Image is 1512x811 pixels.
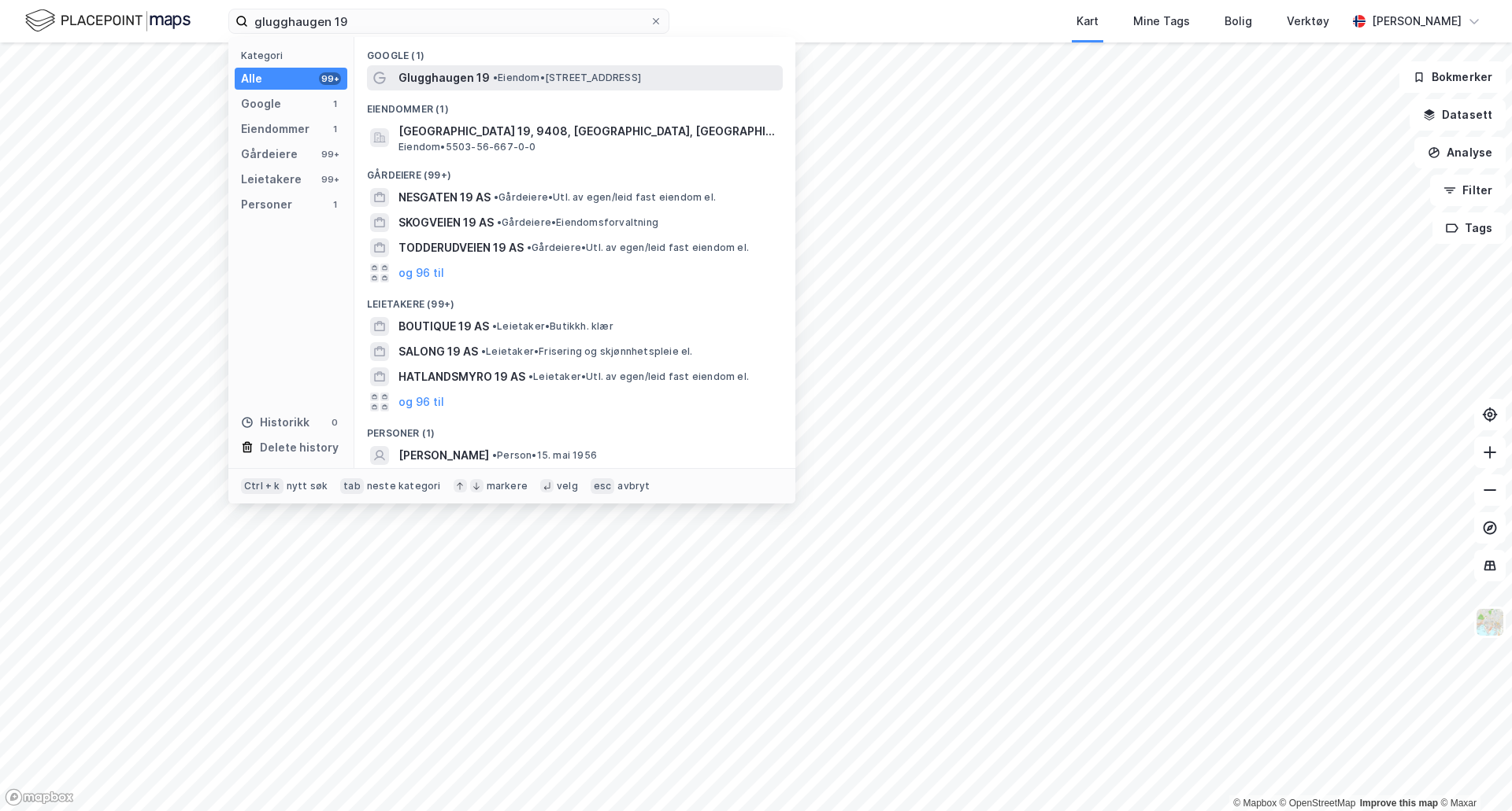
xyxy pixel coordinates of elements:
span: HATLANDSMYRO 19 AS [398,367,525,386]
button: og 96 til [398,393,444,411]
span: • [497,216,502,228]
div: Google [241,94,281,113]
div: Gårdeiere (99+) [354,157,795,185]
div: esc [591,478,615,494]
div: 99+ [319,173,341,186]
input: Søk på adresse, matrikkel, gårdeiere, leietakere eller personer [248,9,650,33]
div: nytt søk [287,480,328,492]
div: Delete history [260,438,339,457]
span: • [481,345,486,357]
span: [GEOGRAPHIC_DATA] 19, 9408, [GEOGRAPHIC_DATA], [GEOGRAPHIC_DATA] [398,122,776,141]
div: 1 [328,198,341,211]
div: Kontrollprogram for chat [1433,735,1512,811]
span: SALONG 19 AS [398,342,478,361]
span: • [492,320,497,332]
button: Filter [1430,175,1506,206]
div: Historikk [241,413,309,432]
span: Glugghaugen 19 [398,68,490,87]
div: Personer [241,195,292,214]
div: markere [487,480,528,492]
span: TODDERUDVEIEN 19 AS [398,238,524,257]
div: Leietakere [241,170,302,189]
div: Bolig [1225,12,1252,31]
div: [PERSON_NAME] [1372,12,1462,31]
a: Improve this map [1360,798,1438,809]
span: Leietaker • Utl. av egen/leid fast eiendom el. [528,370,749,383]
span: • [493,72,498,83]
button: Tags [1432,212,1506,244]
div: Alle [241,69,262,88]
button: Bokmerker [1399,61,1506,93]
span: Gårdeiere • Utl. av egen/leid fast eiendom el. [527,241,749,254]
div: avbryt [617,480,650,492]
div: 1 [328,98,341,110]
button: Analyse [1414,137,1506,168]
span: [PERSON_NAME] [398,446,489,465]
button: Datasett [1410,99,1506,131]
div: 99+ [319,72,341,85]
div: 99+ [319,148,341,160]
span: Gårdeiere • Eiendomsforvaltning [497,216,658,229]
a: Mapbox homepage [5,788,74,806]
div: Mine Tags [1133,12,1190,31]
span: Gårdeiere • Utl. av egen/leid fast eiendom el. [494,191,716,204]
span: Leietaker • Frisering og skjønnhetspleie el. [481,345,693,358]
span: • [492,449,497,461]
span: BOUTIQUE 19 AS [398,317,489,336]
div: 0 [328,416,341,429]
a: OpenStreetMap [1280,798,1356,809]
button: og 96 til [398,264,444,282]
div: 1 [328,123,341,135]
div: neste kategori [367,480,441,492]
img: Z [1475,607,1505,637]
span: Eiendom • 5503-56-667-0-0 [398,141,536,153]
div: Kategori [241,50,347,61]
div: Personer (1) [354,415,795,443]
div: velg [557,480,578,492]
div: Verktøy [1287,12,1329,31]
div: tab [340,478,364,494]
span: Eiendom • [STREET_ADDRESS] [493,72,641,84]
div: Eiendommer (1) [354,90,795,119]
div: Leietakere (99+) [354,286,795,314]
img: logo.f888ab2527a4732fd821a326f86c7f29.svg [25,7,191,35]
div: Google (1) [354,37,795,65]
div: Kart [1077,12,1099,31]
span: Person • 15. mai 1956 [492,449,597,462]
a: Mapbox [1233,798,1277,809]
span: Leietaker • Butikkh. klær [492,320,613,333]
div: Ctrl + k [241,478,283,494]
span: • [527,241,532,253]
span: • [494,191,498,203]
div: Gårdeiere [241,145,298,164]
span: • [528,370,533,382]
span: SKOGVEIEN 19 AS [398,213,494,232]
span: NESGATEN 19 AS [398,188,491,207]
div: Eiendommer [241,120,309,138]
iframe: Chat Widget [1433,735,1512,811]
